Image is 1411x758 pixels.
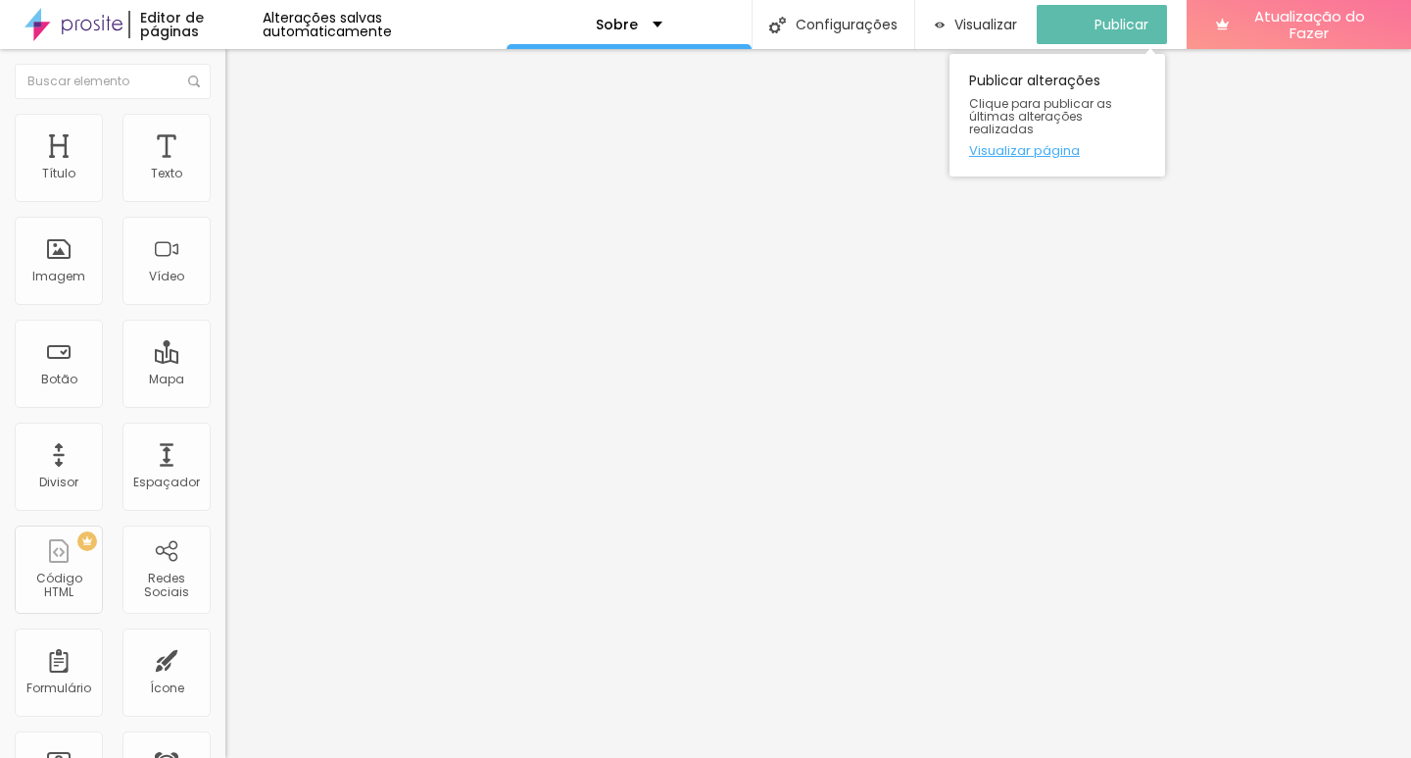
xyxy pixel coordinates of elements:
[954,15,1017,34] font: Visualizar
[151,165,182,181] font: Texto
[263,8,392,41] font: Alterações salvas automaticamente
[140,8,204,41] font: Editor de páginas
[41,371,77,387] font: Botão
[1037,5,1167,44] button: Publicar
[796,15,898,34] font: Configurações
[42,165,75,181] font: Título
[26,680,91,696] font: Formulário
[133,474,200,490] font: Espaçador
[149,268,184,284] font: Vídeo
[969,141,1080,160] font: Visualizar página
[188,76,200,87] img: Ícone
[144,570,189,600] font: Redes Sociais
[769,17,786,33] img: Ícone
[32,268,85,284] font: Imagem
[969,95,1112,137] font: Clique para publicar as últimas alterações realizadas
[969,71,1100,90] font: Publicar alterações
[39,474,78,490] font: Divisor
[1095,15,1148,34] font: Publicar
[225,49,1411,758] iframe: Editor
[935,17,945,33] img: view-1.svg
[150,680,184,696] font: Ícone
[596,15,638,34] font: Sobre
[1254,6,1365,43] font: Atualização do Fazer
[36,570,82,600] font: Código HTML
[15,64,211,99] input: Buscar elemento
[149,371,184,387] font: Mapa
[915,5,1037,44] button: Visualizar
[969,144,1145,157] a: Visualizar página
